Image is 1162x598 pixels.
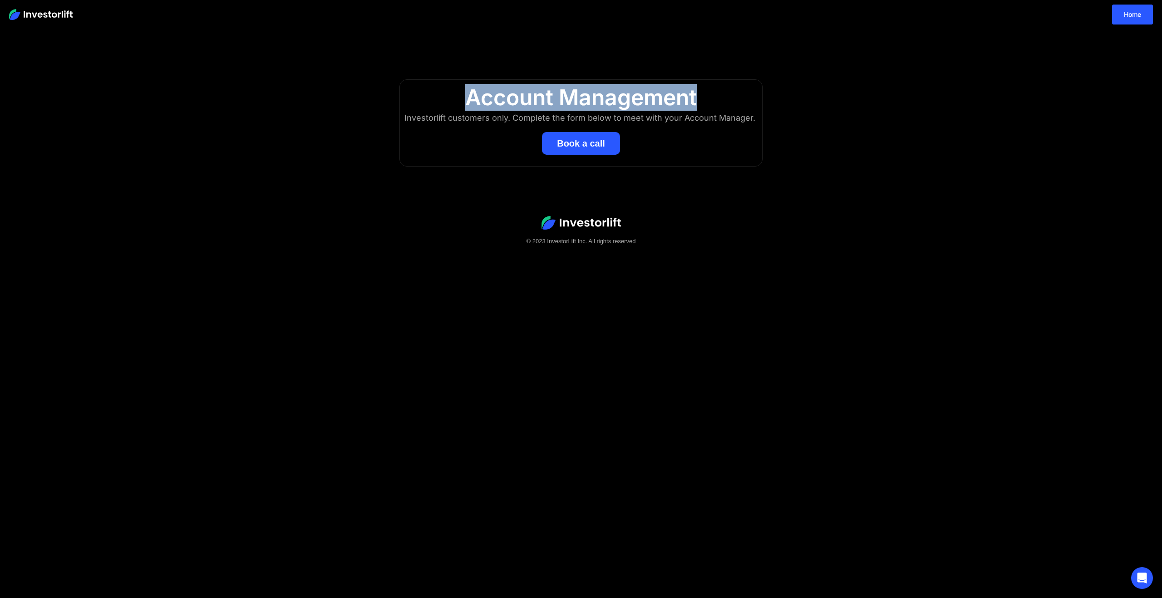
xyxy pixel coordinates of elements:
div: Open Intercom Messenger [1131,567,1153,589]
div: Investorlift customers only. Complete the form below to meet with your Account Manager. [404,111,758,125]
a: Home [1112,5,1153,25]
div: © 2023 InvestorLift Inc. All rights reserved [18,237,1144,246]
button: Book a call [542,132,620,155]
div: Account Management [409,84,753,111]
